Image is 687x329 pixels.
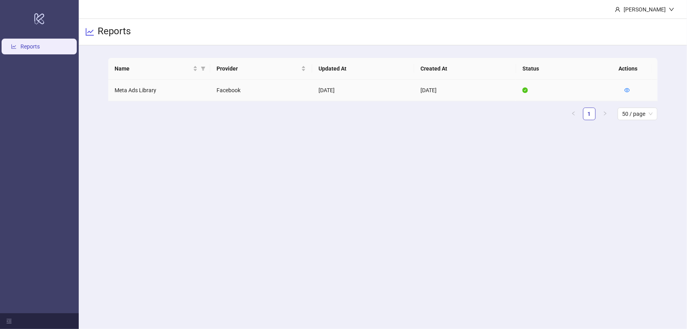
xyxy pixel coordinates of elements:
[613,58,652,80] th: Actions
[210,58,312,80] th: Provider
[414,80,516,101] td: [DATE]
[199,63,207,74] span: filter
[599,108,611,120] button: right
[516,58,618,80] th: Status
[414,58,516,80] th: Created At
[599,108,611,120] li: Next Page
[20,43,40,50] a: Reports
[217,64,300,73] span: Provider
[567,108,580,120] li: Previous Page
[6,318,12,324] span: menu-fold
[571,111,576,116] span: left
[210,80,312,101] td: Facebook
[98,25,131,39] h3: Reports
[669,7,674,12] span: down
[618,108,657,120] div: Page Size
[583,108,595,120] a: 1
[615,7,620,12] span: user
[622,108,653,120] span: 50 / page
[312,80,414,101] td: [DATE]
[583,108,596,120] li: 1
[85,27,94,37] span: line-chart
[624,87,630,93] a: eye
[620,5,669,14] div: [PERSON_NAME]
[603,111,607,116] span: right
[108,80,210,101] td: Meta Ads Library
[312,58,414,80] th: Updated At
[201,66,206,71] span: filter
[115,64,191,73] span: Name
[522,87,528,93] span: check-circle
[108,58,210,80] th: Name
[567,108,580,120] button: left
